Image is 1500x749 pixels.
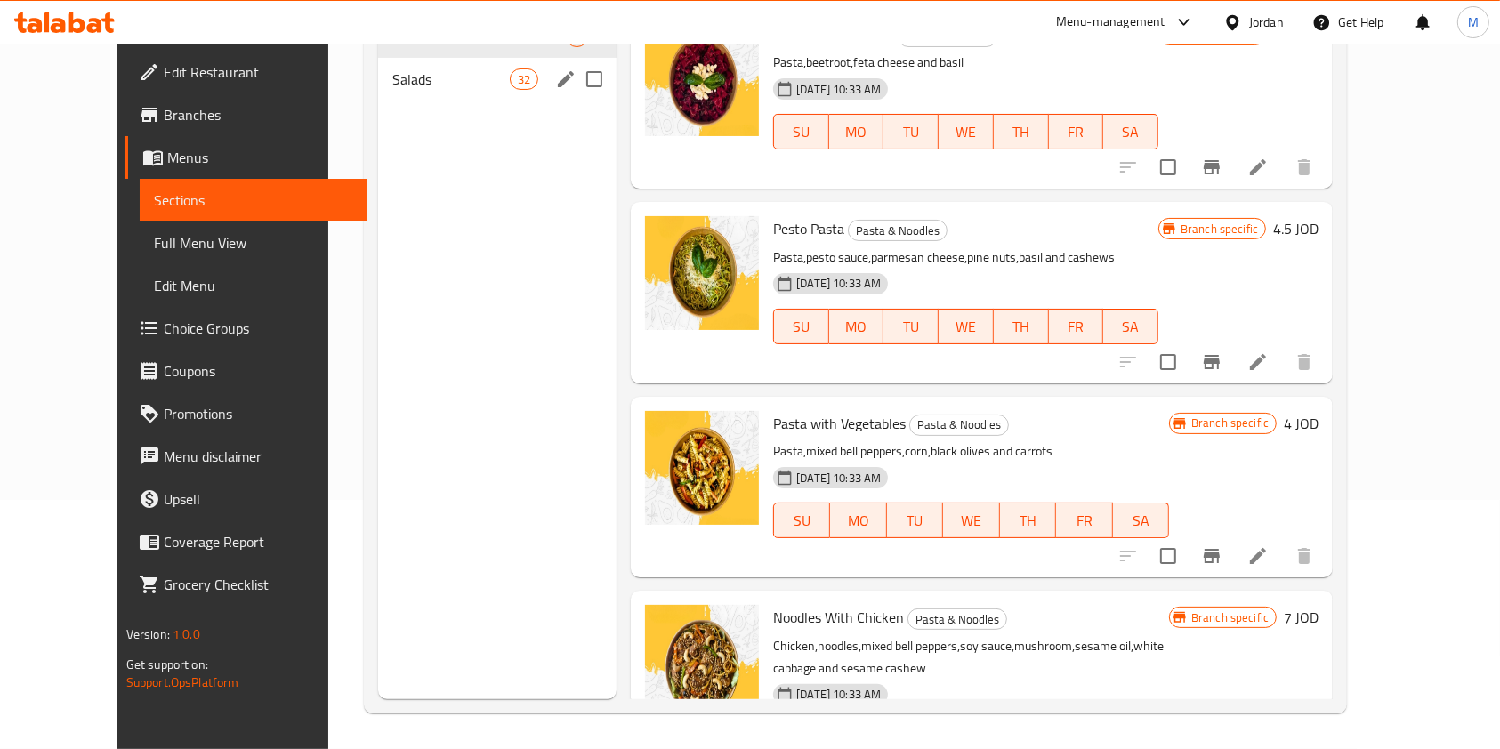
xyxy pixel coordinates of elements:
span: Salads [392,68,510,90]
span: TH [1001,314,1042,340]
button: TH [994,309,1049,344]
span: Menu disclaimer [164,446,354,467]
span: Edit Restaurant [164,61,354,83]
span: Pasta with Vegetables [773,410,906,437]
span: Pesto Pasta [773,215,844,242]
div: Jordan [1249,12,1284,32]
span: SA [1110,119,1151,145]
button: Branch-specific-item [1190,341,1233,383]
span: Choice Groups [164,318,354,339]
span: Select to update [1149,343,1187,381]
span: TH [1001,119,1042,145]
span: Branch specific [1173,221,1265,238]
span: SA [1110,314,1151,340]
button: SU [773,503,830,538]
a: Edit menu item [1247,545,1269,567]
button: MO [829,309,884,344]
button: Branch-specific-item [1190,535,1233,577]
button: MO [830,503,886,538]
span: Coupons [164,360,354,382]
div: Salads32edit [378,58,617,101]
span: WE [950,508,992,534]
span: [DATE] 10:33 AM [789,470,888,487]
span: [DATE] 10:33 AM [789,81,888,98]
span: FR [1056,314,1097,340]
a: Edit menu item [1247,157,1269,178]
p: Chicken,noodles,mixed bell peppers,soy sauce,mushroom,sesame oil,white cabbage and sesame cashew [773,635,1169,680]
span: TH [1007,508,1049,534]
button: WE [943,503,999,538]
span: Menus [167,147,354,168]
span: 1.0.0 [173,623,200,646]
h6: 4 JOD [1284,411,1319,436]
button: SA [1103,309,1158,344]
span: Branch specific [1184,609,1276,626]
span: TU [891,314,931,340]
span: Sections [154,189,354,211]
a: Upsell [125,478,368,520]
a: Edit menu item [1247,351,1269,373]
button: FR [1049,114,1104,149]
button: Branch-specific-item [1190,146,1233,189]
span: Edit Menu [154,275,354,296]
span: MO [836,119,877,145]
a: Choice Groups [125,307,368,350]
button: TU [883,114,939,149]
button: delete [1283,535,1326,577]
button: delete [1283,146,1326,189]
button: MO [829,114,884,149]
img: Noodles With Chicken [645,605,759,719]
span: Branch specific [1184,415,1276,431]
div: Pasta & Noodles [907,608,1007,630]
span: SU [781,314,822,340]
span: SU [781,508,823,534]
p: Pasta,pesto sauce,parmesan cheese,pine nuts,basil and cashews [773,246,1158,269]
button: TU [883,309,939,344]
span: Full Menu View [154,232,354,254]
button: FR [1049,309,1104,344]
a: Sections [140,179,368,221]
span: Coverage Report [164,531,354,552]
button: SU [773,309,829,344]
a: Menu disclaimer [125,435,368,478]
button: WE [939,114,994,149]
span: MO [836,314,877,340]
button: delete [1283,341,1326,383]
span: MO [837,508,879,534]
button: SA [1113,503,1169,538]
button: SA [1103,114,1158,149]
a: Coverage Report [125,520,368,563]
span: Pasta & Noodles [849,221,947,241]
span: Upsell [164,488,354,510]
img: Pasta with Beetroot [645,22,759,136]
span: Grocery Checklist [164,574,354,595]
span: [DATE] 10:33 AM [789,686,888,703]
button: WE [939,309,994,344]
span: TU [891,119,931,145]
span: Promotions [164,403,354,424]
button: TH [1000,503,1056,538]
span: 32 [511,71,537,88]
p: Pasta,mixed bell peppers,corn,black olives and carrots [773,440,1169,463]
span: Get support on: [126,653,208,676]
img: Pesto Pasta [645,216,759,330]
a: Edit Menu [140,264,368,307]
button: FR [1056,503,1112,538]
span: TU [894,508,936,534]
a: Support.OpsPlatform [126,671,239,694]
a: Grocery Checklist [125,563,368,606]
div: Pasta & Noodles [848,220,948,241]
span: FR [1063,508,1105,534]
span: Version: [126,623,170,646]
span: Noodles With Chicken [773,604,904,631]
span: Select to update [1149,537,1187,575]
div: items [510,68,538,90]
button: edit [552,66,579,93]
a: Menus [125,136,368,179]
span: Pasta & Noodles [908,609,1006,630]
h6: 4.5 JOD [1273,22,1319,47]
button: TU [887,503,943,538]
a: Branches [125,93,368,136]
h6: 4.5 JOD [1273,216,1319,241]
a: Edit Restaurant [125,51,368,93]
